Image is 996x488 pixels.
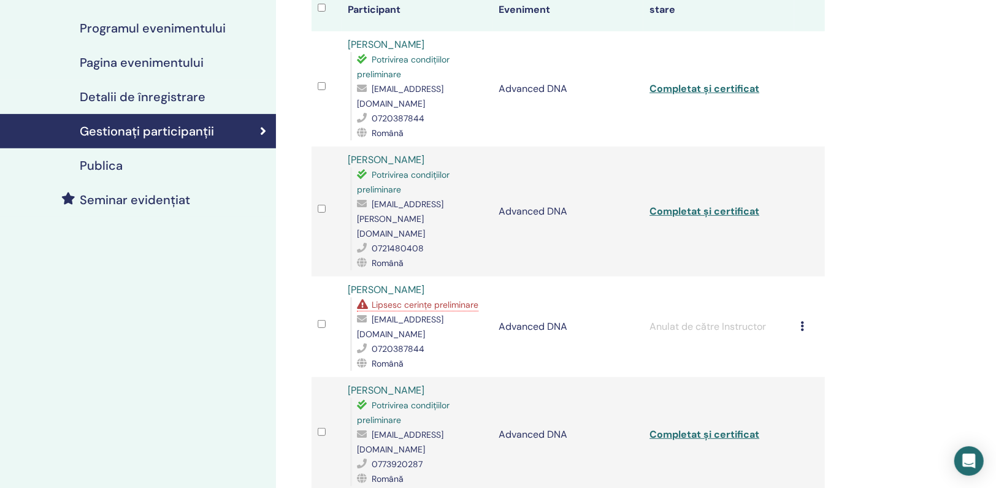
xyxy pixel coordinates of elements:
span: Potrivirea condițiilor preliminare [357,400,450,425]
span: Potrivirea condițiilor preliminare [357,54,450,80]
span: 0773920287 [372,459,423,470]
span: 0721480408 [372,243,424,254]
a: [PERSON_NAME] [348,38,424,51]
a: [PERSON_NAME] [348,153,424,166]
td: Advanced DNA [492,31,643,147]
span: Română [372,257,404,269]
a: Completat și certificat [649,82,759,95]
h4: Seminar evidențiat [80,193,190,207]
span: Potrivirea condițiilor preliminare [357,169,450,195]
h4: Programul evenimentului [80,21,226,36]
h4: Publica [80,158,123,173]
a: [PERSON_NAME] [348,384,424,397]
span: Română [372,473,404,484]
a: [PERSON_NAME] [348,283,424,296]
span: [EMAIL_ADDRESS][DOMAIN_NAME] [357,429,443,455]
a: Completat și certificat [649,428,759,441]
h4: Pagina evenimentului [80,55,204,70]
div: Open Intercom Messenger [954,446,984,476]
span: [EMAIL_ADDRESS][DOMAIN_NAME] [357,314,443,340]
span: [EMAIL_ADDRESS][PERSON_NAME][DOMAIN_NAME] [357,199,443,239]
span: 0720387844 [372,113,424,124]
span: [EMAIL_ADDRESS][DOMAIN_NAME] [357,83,443,109]
h4: Gestionați participanții [80,124,214,139]
td: Advanced DNA [492,147,643,276]
a: Completat și certificat [649,205,759,218]
span: Română [372,128,404,139]
span: Lipsesc cerințe preliminare [372,299,478,310]
td: Advanced DNA [492,276,643,377]
span: Română [372,358,404,369]
span: 0720387844 [372,343,424,354]
h4: Detalii de înregistrare [80,90,205,104]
